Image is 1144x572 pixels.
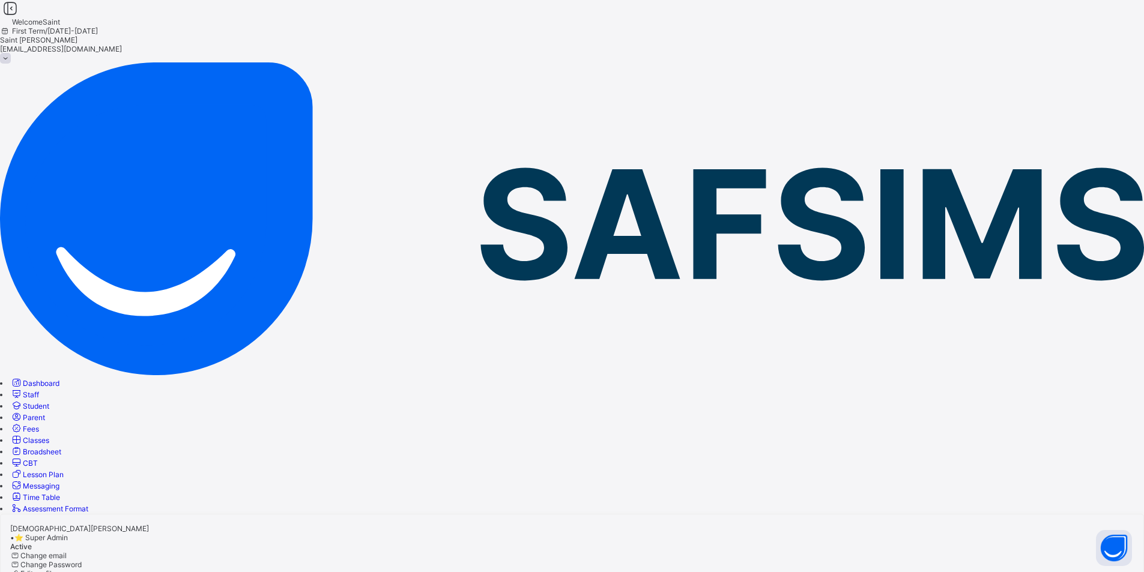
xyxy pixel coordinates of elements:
[10,542,32,551] span: Active
[10,533,1134,542] div: •
[23,379,59,388] span: Dashboard
[10,447,61,456] a: Broadsheet
[10,504,88,513] a: Assessment Format
[10,379,59,388] a: Dashboard
[23,447,61,456] span: Broadsheet
[1096,530,1132,566] button: Open asap
[10,413,45,422] a: Parent
[23,504,88,513] span: Assessment Format
[10,470,64,479] a: Lesson Plan
[10,459,38,468] a: CBT
[10,481,59,490] a: Messaging
[10,493,60,502] a: Time Table
[10,402,49,411] a: Student
[12,17,60,26] span: Welcome Saint
[23,493,60,502] span: Time Table
[23,436,49,445] span: Classes
[10,424,39,433] a: Fees
[10,524,149,533] span: [DEMOGRAPHIC_DATA][PERSON_NAME]
[14,533,68,542] span: ⭐ Super Admin
[23,413,45,422] span: Parent
[10,390,39,399] a: Staff
[23,402,49,411] span: Student
[23,390,39,399] span: Staff
[10,436,49,445] a: Classes
[23,481,59,490] span: Messaging
[23,459,38,468] span: CBT
[20,560,82,569] span: Change Password
[23,470,64,479] span: Lesson Plan
[20,551,67,560] span: Change email
[23,424,39,433] span: Fees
